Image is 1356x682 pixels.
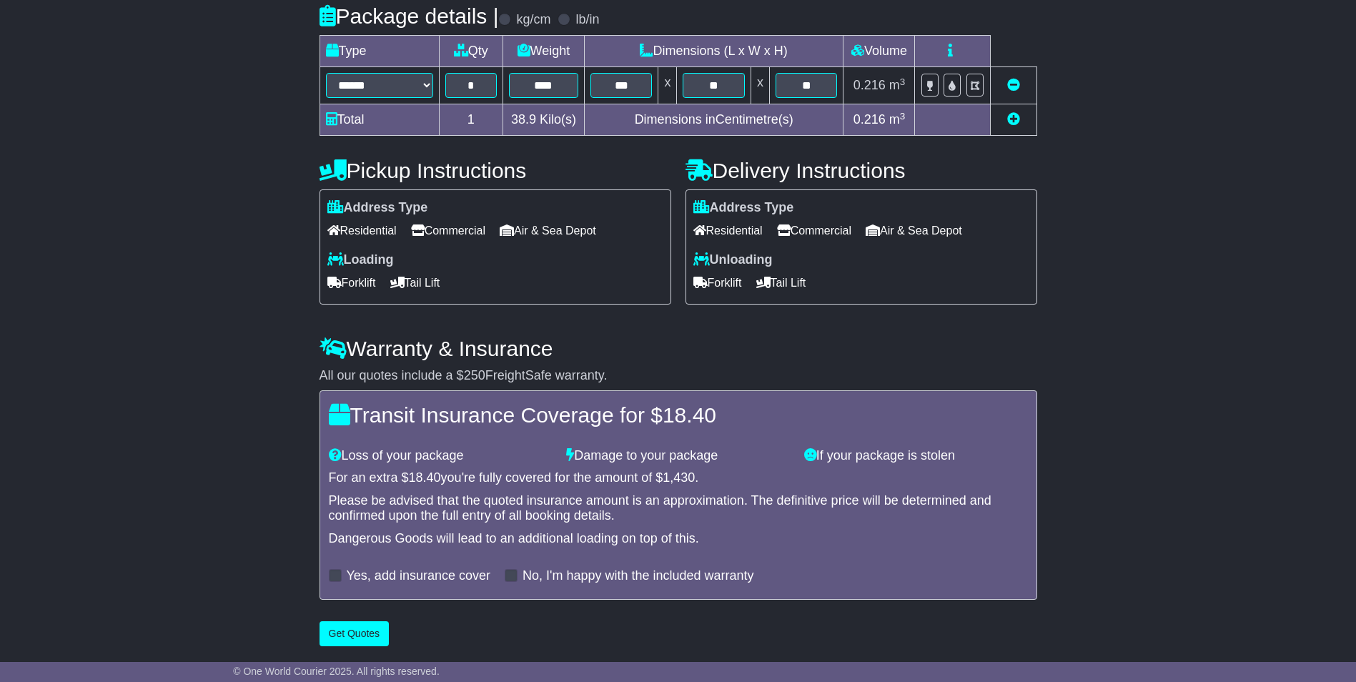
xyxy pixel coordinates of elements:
span: Commercial [411,219,485,242]
h4: Package details | [320,4,499,28]
td: Kilo(s) [503,104,584,136]
td: Weight [503,36,584,67]
h4: Transit Insurance Coverage for $ [329,403,1028,427]
td: Total [320,104,439,136]
span: Tail Lift [756,272,806,294]
a: Add new item [1007,112,1020,127]
label: Address Type [327,200,428,216]
label: kg/cm [516,12,550,28]
div: Dangerous Goods will lead to an additional loading on top of this. [329,531,1028,547]
div: If your package is stolen [797,448,1035,464]
div: All our quotes include a $ FreightSafe warranty. [320,368,1037,384]
span: 18.40 [663,403,716,427]
td: Qty [439,36,503,67]
span: © One World Courier 2025. All rights reserved. [233,666,440,677]
td: Dimensions (L x W x H) [584,36,843,67]
td: x [751,67,769,104]
div: Damage to your package [559,448,797,464]
h4: Delivery Instructions [686,159,1037,182]
span: 0.216 [853,112,886,127]
div: For an extra $ you're fully covered for the amount of $ . [329,470,1028,486]
span: m [889,78,906,92]
a: Remove this item [1007,78,1020,92]
div: Please be advised that the quoted insurance amount is an approximation. The definitive price will... [329,493,1028,524]
span: 1,430 [663,470,695,485]
span: Forklift [327,272,376,294]
sup: 3 [900,76,906,87]
sup: 3 [900,111,906,122]
span: Air & Sea Depot [866,219,962,242]
label: Address Type [693,200,794,216]
td: Type [320,36,439,67]
td: 1 [439,104,503,136]
div: Loss of your package [322,448,560,464]
label: lb/in [575,12,599,28]
span: Residential [327,219,397,242]
label: Yes, add insurance cover [347,568,490,584]
span: Air & Sea Depot [500,219,596,242]
td: Volume [843,36,915,67]
h4: Warranty & Insurance [320,337,1037,360]
span: Residential [693,219,763,242]
label: Unloading [693,252,773,268]
span: Commercial [777,219,851,242]
td: x [658,67,677,104]
span: 0.216 [853,78,886,92]
span: 250 [464,368,485,382]
label: Loading [327,252,394,268]
span: Forklift [693,272,742,294]
h4: Pickup Instructions [320,159,671,182]
label: No, I'm happy with the included warranty [523,568,754,584]
td: Dimensions in Centimetre(s) [584,104,843,136]
span: 18.40 [409,470,441,485]
span: Tail Lift [390,272,440,294]
button: Get Quotes [320,621,390,646]
span: m [889,112,906,127]
span: 38.9 [511,112,536,127]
